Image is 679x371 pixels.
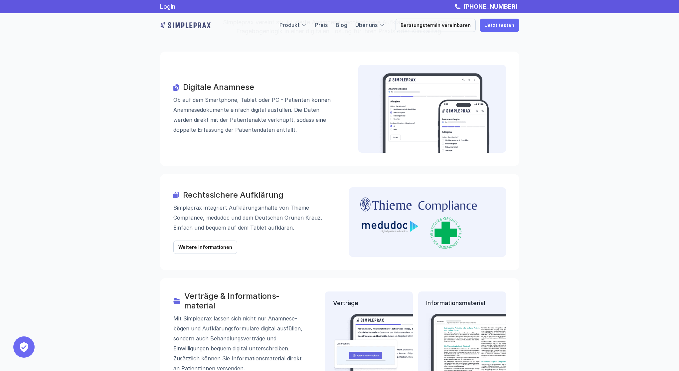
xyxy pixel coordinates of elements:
p: Beratungstermin vereinbaren [401,23,471,28]
p: Informationsmaterial [426,299,498,307]
a: Produkt [279,22,300,28]
a: Beratungstermin vereinbaren [396,19,476,32]
a: Login [160,3,175,10]
a: Preis [315,22,328,28]
p: Simpleprax integriert Aufklärungs­inhalte von Thieme Compliance, medudoc und dem Deutschen Grünen... [173,203,330,233]
strong: [PHONE_NUMBER] [463,3,518,10]
p: Verträge [333,299,405,307]
a: Blog [336,22,347,28]
h3: Digitale Anamnese [183,83,340,93]
a: [PHONE_NUMBER] [462,3,519,10]
p: Ob auf dem Smartphone, Tablet oder PC - Patienten können Anamnese­dokumente einfach digital ausfü... [173,95,340,135]
a: Jetzt testen [480,19,519,32]
a: Über uns [355,22,378,28]
p: Weitere Informationen [178,245,232,250]
a: Weitere Informationen [173,241,237,254]
h3: Verträge & Informations­­material [184,291,306,311]
img: Beispielbild der digitalen Anamnese [378,73,490,153]
h3: Rechtssichere Aufklärung [183,190,330,200]
img: Logos der Aufklärungspartner [357,195,480,249]
p: Jetzt testen [485,23,514,28]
